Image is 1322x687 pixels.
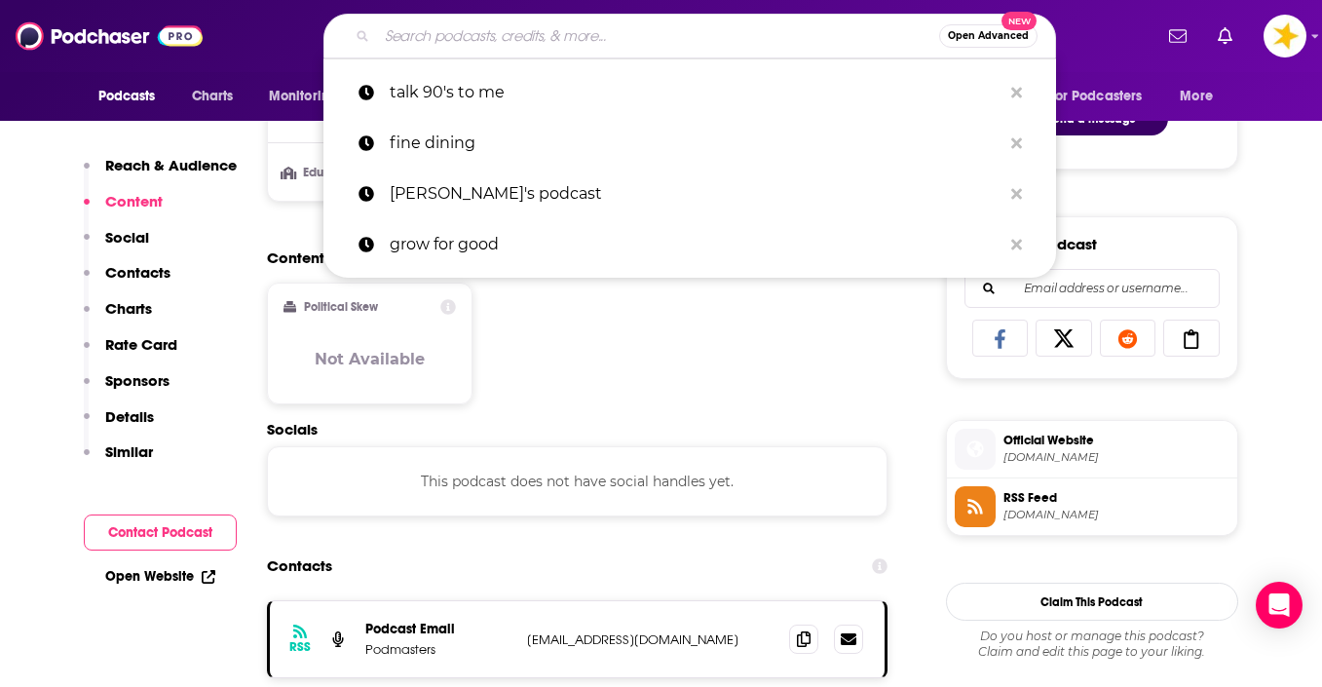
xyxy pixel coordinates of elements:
[1161,19,1194,53] a: Show notifications dropdown
[105,228,149,247] p: Social
[1003,450,1229,465] span: podmasters.co.uk
[1100,320,1156,357] a: Share on Reddit
[390,67,1001,118] p: talk 90's to me
[84,192,163,228] button: Content
[84,156,237,192] button: Reach & Audience
[267,548,332,585] h2: Contacts
[84,335,177,371] button: Rate Card
[105,192,163,210] p: Content
[84,263,170,299] button: Contacts
[267,446,888,516] div: This podcast does not have social handles yet.
[1003,489,1229,507] span: RSS Feed
[946,629,1238,660] div: Claim and edit this page to your liking.
[972,320,1029,357] a: Share on Facebook
[84,515,237,551] button: Contact Podcast
[946,583,1238,621] button: Claim This Podcast
[964,269,1220,308] div: Search followers
[105,442,153,461] p: Similar
[16,18,203,55] img: Podchaser - Follow, Share and Rate Podcasts
[365,641,511,658] p: Podmasters
[323,67,1056,118] a: talk 90's to me
[527,631,774,648] p: [EMAIL_ADDRESS][DOMAIN_NAME]
[1036,320,1092,357] a: Share on X/Twitter
[105,335,177,354] p: Rate Card
[267,420,888,439] h2: Socials
[1166,78,1237,115] button: open menu
[323,14,1056,58] div: Search podcasts, credits, & more...
[1264,15,1306,57] span: Logged in as Spreaker_Prime
[84,299,152,335] button: Charts
[84,371,170,407] button: Sponsors
[105,407,154,426] p: Details
[946,629,1238,644] span: Do you host or manage this podcast?
[1264,15,1306,57] button: Show profile menu
[955,429,1229,470] a: Official Website[DOMAIN_NAME]
[390,219,1001,270] p: grow for good
[1001,12,1037,30] span: New
[390,118,1001,169] p: fine dining
[283,167,397,179] h3: Education Level
[105,299,152,318] p: Charts
[377,20,939,52] input: Search podcasts, credits, & more...
[365,621,511,637] p: Podcast Email
[955,486,1229,527] a: RSS Feed[DOMAIN_NAME]
[1256,582,1303,629] div: Open Intercom Messenger
[304,300,378,314] h2: Political Skew
[939,24,1038,48] button: Open AdvancedNew
[105,371,170,390] p: Sponsors
[323,219,1056,270] a: grow for good
[1163,320,1220,357] a: Copy Link
[269,83,338,110] span: Monitoring
[105,568,215,585] a: Open Website
[315,350,425,368] h3: Not Available
[267,248,873,267] h2: Content
[179,78,246,115] a: Charts
[98,83,156,110] span: Podcasts
[1003,508,1229,522] span: feeds.megaphone.fm
[948,31,1029,41] span: Open Advanced
[323,118,1056,169] a: fine dining
[84,228,149,264] button: Social
[192,83,234,110] span: Charts
[289,639,311,655] h3: RSS
[105,263,170,282] p: Contacts
[1264,15,1306,57] img: User Profile
[1180,83,1213,110] span: More
[981,270,1203,307] input: Email address or username...
[323,169,1056,219] a: [PERSON_NAME]'s podcast
[84,407,154,443] button: Details
[1049,83,1143,110] span: For Podcasters
[255,78,363,115] button: open menu
[1210,19,1240,53] a: Show notifications dropdown
[105,156,237,174] p: Reach & Audience
[1037,78,1171,115] button: open menu
[85,78,181,115] button: open menu
[390,169,1001,219] p: Jimbro's podcast
[1003,432,1229,449] span: Official Website
[84,442,153,478] button: Similar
